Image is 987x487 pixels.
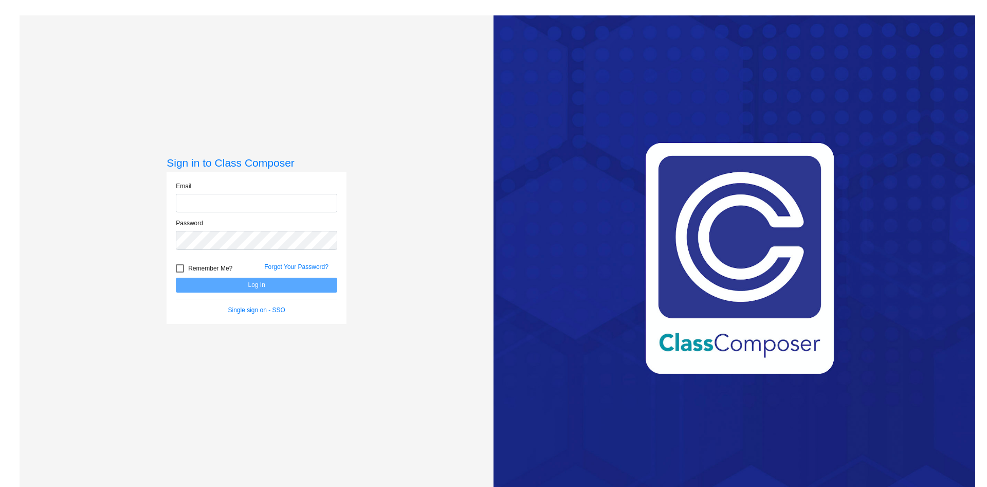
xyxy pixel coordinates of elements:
[167,156,346,169] h3: Sign in to Class Composer
[228,306,285,314] a: Single sign on - SSO
[264,263,328,270] a: Forgot Your Password?
[176,219,203,228] label: Password
[176,278,337,293] button: Log In
[176,182,191,191] label: Email
[188,262,232,275] span: Remember Me?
